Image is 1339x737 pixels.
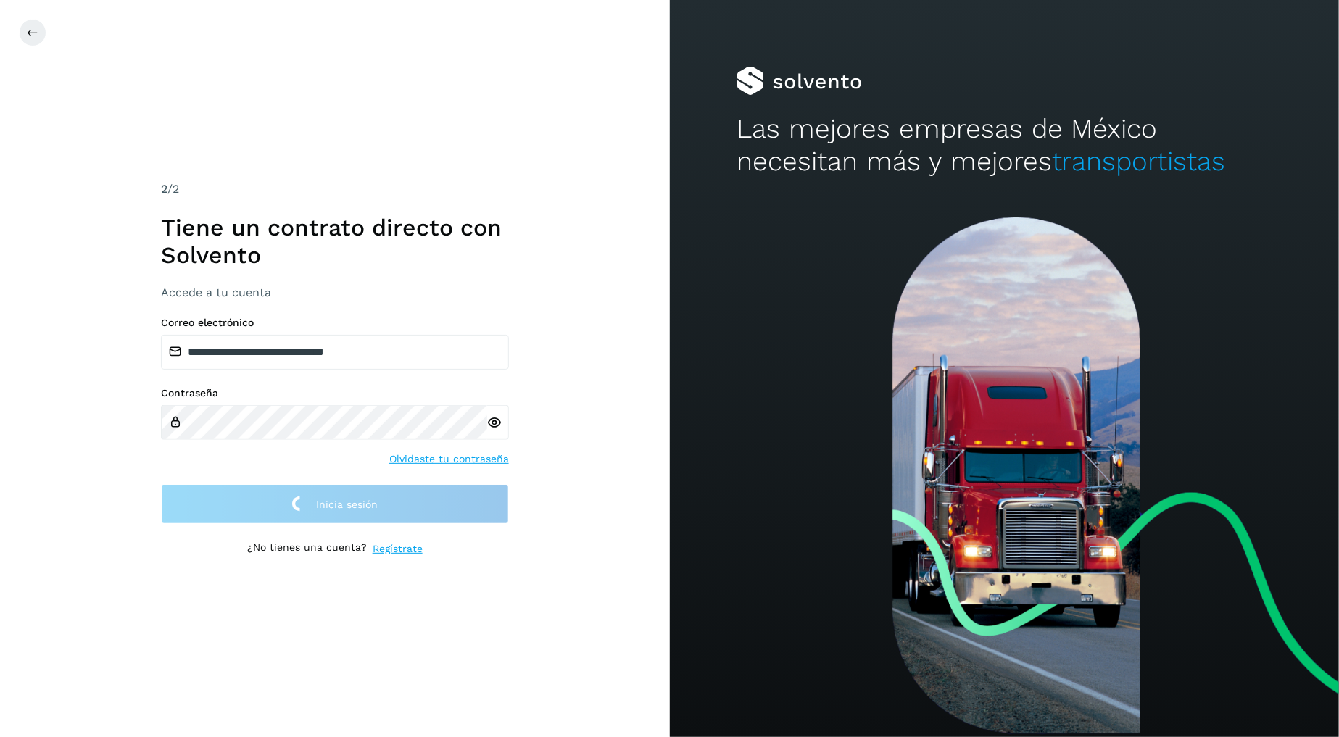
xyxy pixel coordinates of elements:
span: 2 [161,182,167,196]
div: /2 [161,180,509,198]
label: Contraseña [161,387,509,399]
p: ¿No tienes una cuenta? [247,541,367,557]
a: Olvidaste tu contraseña [389,451,509,467]
span: transportistas [1052,146,1226,177]
h3: Accede a tu cuenta [161,286,509,299]
h1: Tiene un contrato directo con Solvento [161,214,509,270]
a: Regístrate [373,541,423,557]
button: Inicia sesión [161,484,509,524]
h2: Las mejores empresas de México necesitan más y mejores [737,113,1272,178]
span: Inicia sesión [316,499,378,509]
label: Correo electrónico [161,317,509,329]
